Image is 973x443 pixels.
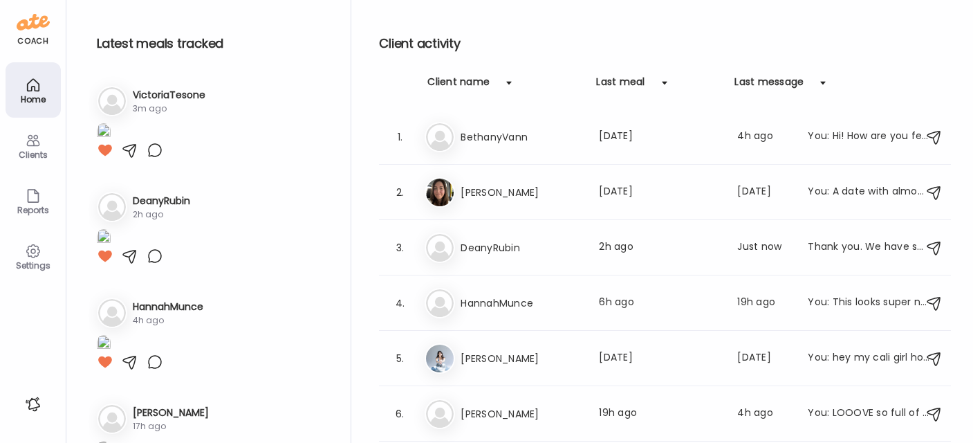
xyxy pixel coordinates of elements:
div: You: Hi! How are you feeling going into the weekend?? [808,129,929,145]
div: You: hey my cali girl hows it going?! [808,350,929,367]
h3: [PERSON_NAME] [461,406,582,422]
div: 3. [391,239,408,256]
h3: BethanyVann [461,129,582,145]
h2: Client activity [379,33,951,54]
img: bg-avatar-default.svg [98,299,126,327]
div: 1. [391,129,408,145]
h3: [PERSON_NAME] [461,184,582,201]
h3: VictoriaTesone [133,88,205,102]
div: 6. [391,406,408,422]
div: Thank you. We have season tickets so I usually get sliced steak no sauce & veggies & sometimes so... [808,239,929,256]
div: 4. [391,295,408,311]
img: bg-avatar-default.svg [98,405,126,433]
img: bg-avatar-default.svg [426,400,454,428]
img: bg-avatar-default.svg [98,87,126,115]
img: images%2FmxiqlkSjOLc450HhRStDX6eBpyy2%2FB2AXnEYjhIIQtg8CgLmr%2Fcr7MBH2PMfiPR3PddXTy_1080 [97,123,111,142]
img: bg-avatar-default.svg [426,123,454,151]
h2: Latest meals tracked [97,33,328,54]
div: 6h ago [599,295,721,311]
div: You: A date with almond butter sounds delicious as a snack sometimes! [808,184,929,201]
div: 2h ago [133,208,190,221]
div: You: LOOOVE so full of nutrients! [808,406,929,422]
div: 4h ago [737,129,791,145]
div: Clients [8,150,58,159]
div: 3m ago [133,102,205,115]
h3: HannahMunce [461,295,582,311]
div: 19h ago [599,406,721,422]
div: 2. [391,184,408,201]
div: 4h ago [737,406,791,422]
div: [DATE] [599,129,721,145]
img: avatars%2FAaUPpAz4UBePyDKK2OMJTfZ0WR82 [426,179,454,206]
div: Last message [734,75,804,97]
div: Last meal [596,75,645,97]
div: [DATE] [599,184,721,201]
img: avatars%2Fg0h3UeSMiaSutOWea2qVtuQrzdp1 [426,345,454,372]
img: images%2Fkfkzk6vGDOhEU9eo8aJJ3Lraes72%2Fw6uwzLfalierr9O0uAGX%2Fg7BmpXmlDqZ666R6Pcqa_1080 [97,335,111,354]
div: 17h ago [133,420,209,433]
h3: [PERSON_NAME] [461,350,582,367]
h3: DeanyRubin [133,194,190,208]
h3: DeanyRubin [461,239,582,256]
h3: [PERSON_NAME] [133,406,209,420]
div: 5. [391,350,408,367]
div: 4h ago [133,314,203,327]
div: Settings [8,261,58,270]
div: coach [17,35,48,47]
div: 2h ago [599,239,721,256]
div: Home [8,95,58,104]
div: [DATE] [599,350,721,367]
img: bg-avatar-default.svg [426,289,454,317]
div: 19h ago [737,295,791,311]
img: ate [17,11,50,33]
h3: HannahMunce [133,300,203,314]
div: Reports [8,206,58,215]
div: Just now [737,239,791,256]
img: bg-avatar-default.svg [98,193,126,221]
div: You: This looks super nourishing, just what you need!! [808,295,929,311]
img: bg-avatar-default.svg [426,234,454,262]
div: [DATE] [737,184,791,201]
div: Client name [427,75,490,97]
div: [DATE] [737,350,791,367]
img: images%2FT4hpSHujikNuuNlp83B0WiiAjC52%2F3pfR3XKuUzrTFOS4wvr5%2Fl8yhcOEOceTQQBESMuxj_1080 [97,229,111,248]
